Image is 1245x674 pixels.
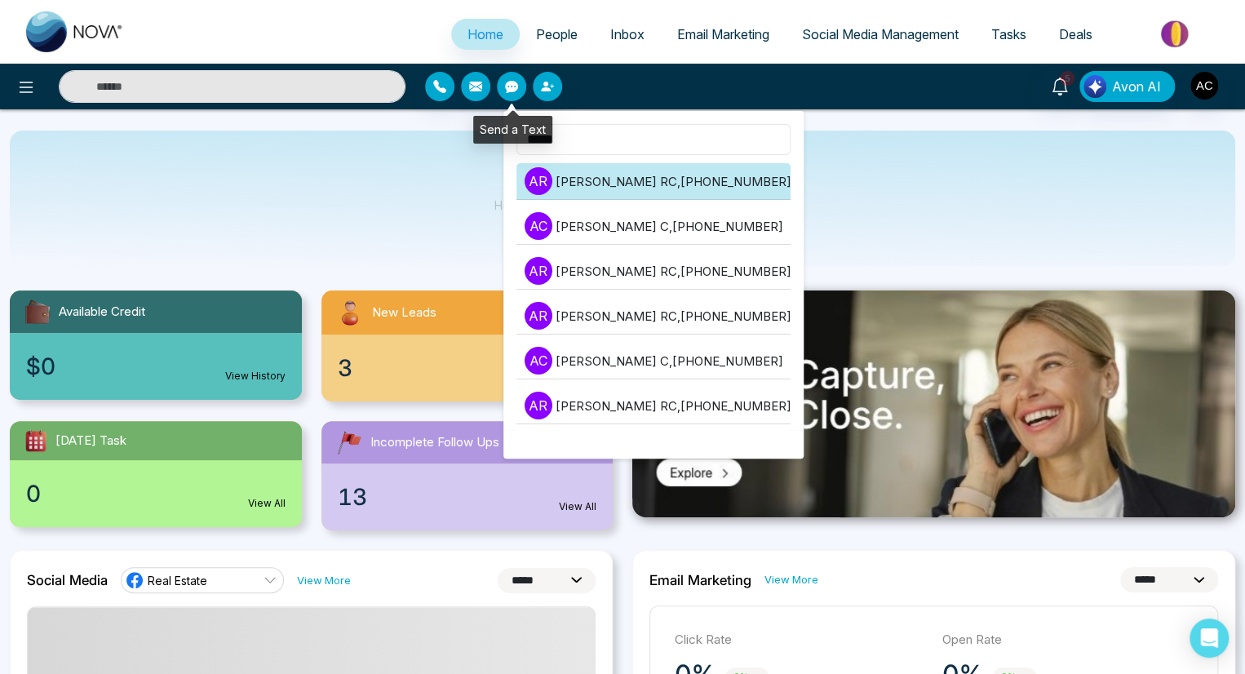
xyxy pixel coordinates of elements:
span: 5 [1060,71,1074,86]
a: People [520,19,594,50]
img: Nova CRM Logo [26,11,124,52]
h2: Social Media [27,572,108,588]
p: Click Rate [675,631,926,650]
span: Available Credit [59,303,145,321]
span: Deals [1059,26,1092,42]
span: 3 [338,351,352,385]
span: Real Estate [148,573,207,588]
a: Deals [1043,19,1109,50]
a: Incomplete Follow Ups13View All [312,421,623,530]
p: Here's what happening in your account [DATE]. [494,198,751,212]
p: Open Rate [942,631,1194,650]
li: AR [PERSON_NAME] RC,[PHONE_NUMBER] [516,253,791,290]
a: View All [559,499,596,514]
span: [DATE] Task [55,432,126,450]
a: View More [764,572,818,588]
span: $0 [26,349,55,384]
li: AC [PERSON_NAME] C,[PHONE_NUMBER] [516,208,791,245]
a: Home [451,19,520,50]
p: A R [525,167,552,195]
span: Inbox [610,26,645,42]
img: . [632,290,1235,517]
span: Social Media Management [802,26,959,42]
a: 5 [1040,71,1079,100]
li: AR [PERSON_NAME] RC,[PHONE_NUMBER] [516,388,791,424]
span: 0 [26,477,41,511]
a: View History [225,369,286,384]
p: A R [525,302,552,330]
h2: Email Marketing [649,572,751,588]
div: Open Intercom Messenger [1190,619,1229,658]
span: Incomplete Follow Ups [370,433,499,452]
span: Home [467,26,503,42]
p: A R [525,392,552,419]
span: People [536,26,578,42]
span: New Leads [372,304,436,322]
img: newLeads.svg [335,297,366,328]
li: AR [PERSON_NAME] RC,[PHONE_NUMBER] [516,298,791,335]
span: 13 [338,480,367,514]
div: Send a Text [473,116,552,144]
a: New Leads3View All [312,290,623,401]
img: todayTask.svg [23,428,49,454]
img: followUps.svg [335,428,364,457]
img: User Avatar [1190,72,1218,100]
p: A R [525,257,552,285]
a: View More [297,573,351,588]
p: A C [525,347,552,375]
a: Tasks [975,19,1043,50]
img: Lead Flow [1083,75,1106,98]
img: availableCredit.svg [23,297,52,326]
span: Tasks [991,26,1026,42]
p: Hello [PERSON_NAME] [494,171,751,185]
a: View All [248,496,286,511]
li: AC [PERSON_NAME] C,[PHONE_NUMBER] [516,343,791,379]
a: Social Media Management [786,19,975,50]
span: Avon AI [1112,77,1161,96]
p: A C [525,212,552,240]
a: Email Marketing [661,19,786,50]
button: Avon AI [1079,71,1175,102]
span: Email Marketing [677,26,769,42]
a: Inbox [594,19,661,50]
li: AR [PERSON_NAME] RC,[PHONE_NUMBER] [516,163,791,200]
img: Market-place.gif [1117,16,1235,52]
